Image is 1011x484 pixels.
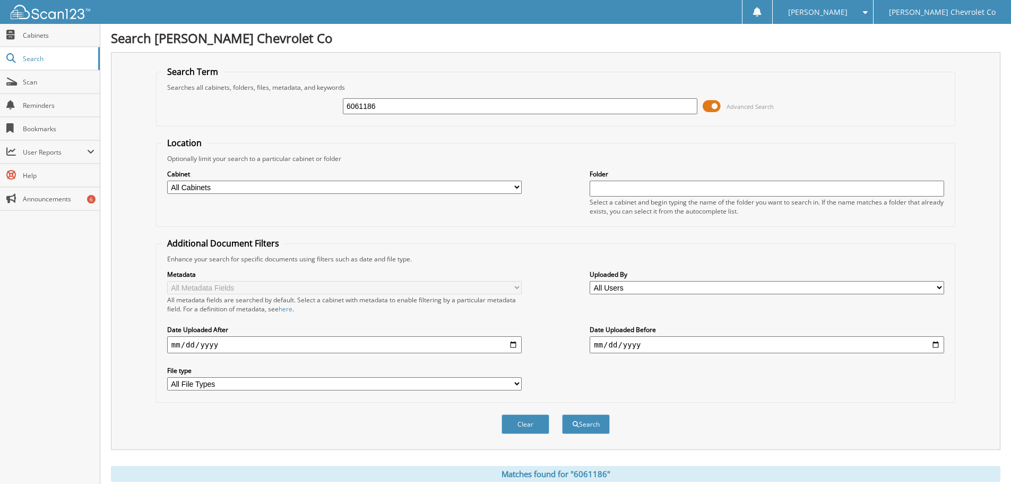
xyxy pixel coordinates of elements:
label: Date Uploaded After [167,325,522,334]
legend: Search Term [162,66,223,78]
input: start [167,336,522,353]
span: Cabinets [23,31,94,40]
span: [PERSON_NAME] [788,9,848,15]
div: Enhance your search for specific documents using filters such as date and file type. [162,254,949,264]
div: Searches all cabinets, folders, files, metadata, and keywords [162,83,949,92]
span: Advanced Search [727,103,774,111]
div: Matches found for "6061186" [111,466,1000,482]
a: here [279,304,292,313]
label: File type [167,366,522,375]
label: Folder [590,169,944,179]
span: Search [23,54,93,63]
img: scan123-logo-white.svg [11,5,90,19]
input: end [590,336,944,353]
span: Announcements [23,194,94,203]
div: All metadata fields are searched by default. Select a cabinet with metadata to enable filtering b... [167,295,522,313]
span: Bookmarks [23,124,94,133]
button: Search [562,414,610,434]
legend: Location [162,137,207,149]
label: Uploaded By [590,270,944,279]
div: Optionally limit your search to a particular cabinet or folder [162,154,949,163]
button: Clear [502,414,549,434]
h1: Search [PERSON_NAME] Chevrolet Co [111,29,1000,47]
div: 6 [87,195,96,203]
span: User Reports [23,148,87,157]
label: Metadata [167,270,522,279]
div: Select a cabinet and begin typing the name of the folder you want to search in. If the name match... [590,198,944,216]
label: Date Uploaded Before [590,325,944,334]
span: Scan [23,78,94,87]
span: Help [23,171,94,180]
legend: Additional Document Filters [162,237,284,249]
span: Reminders [23,101,94,110]
label: Cabinet [167,169,522,179]
span: [PERSON_NAME] Chevrolet Co [889,9,996,15]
